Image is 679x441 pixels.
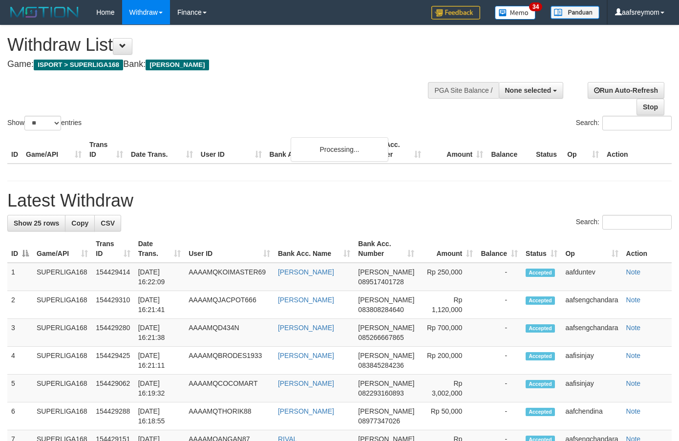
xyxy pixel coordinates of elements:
td: SUPERLIGA168 [33,263,92,291]
span: Copy 083845284236 to clipboard [358,361,403,369]
td: SUPERLIGA168 [33,319,92,347]
span: None selected [505,86,552,94]
td: 3 [7,319,33,347]
th: Bank Acc. Name [266,136,363,164]
td: 1 [7,263,33,291]
span: Accepted [526,296,555,305]
a: [PERSON_NAME] [278,296,334,304]
span: Accepted [526,269,555,277]
a: [PERSON_NAME] [278,379,334,387]
th: Op: activate to sort column ascending [561,235,622,263]
a: [PERSON_NAME] [278,268,334,276]
label: Search: [576,215,672,230]
th: ID [7,136,22,164]
th: User ID: activate to sort column ascending [185,235,274,263]
td: SUPERLIGA168 [33,347,92,375]
a: CSV [94,215,121,231]
input: Search: [602,215,672,230]
td: - [477,263,522,291]
td: aafisinjay [561,375,622,402]
a: Note [626,296,641,304]
td: - [477,319,522,347]
td: [DATE] 16:19:32 [134,375,185,402]
td: 154429425 [92,347,134,375]
td: 154429280 [92,319,134,347]
span: [PERSON_NAME] [358,296,414,304]
td: AAAAMQKOIMASTER69 [185,263,274,291]
img: Feedback.jpg [431,6,480,20]
td: AAAAMQCOCOMART [185,375,274,402]
a: Note [626,407,641,415]
td: Rp 50,000 [418,402,477,430]
td: SUPERLIGA168 [33,402,92,430]
span: [PERSON_NAME] [358,407,414,415]
td: [DATE] 16:21:41 [134,291,185,319]
span: 34 [529,2,542,11]
td: [DATE] 16:21:11 [134,347,185,375]
td: - [477,375,522,402]
h4: Game: Bank: [7,60,443,69]
img: panduan.png [551,6,599,19]
span: [PERSON_NAME] [358,324,414,332]
a: Note [626,268,641,276]
td: Rp 3,002,000 [418,375,477,402]
a: [PERSON_NAME] [278,352,334,359]
span: Accepted [526,408,555,416]
th: ID: activate to sort column descending [7,235,33,263]
a: [PERSON_NAME] [278,407,334,415]
span: Accepted [526,352,555,360]
th: Trans ID [85,136,127,164]
h1: Withdraw List [7,35,443,55]
span: [PERSON_NAME] [146,60,209,70]
label: Search: [576,116,672,130]
a: Show 25 rows [7,215,65,231]
td: 154429414 [92,263,134,291]
select: Showentries [24,116,61,130]
div: PGA Site Balance / [428,82,498,99]
td: 154429288 [92,402,134,430]
td: - [477,347,522,375]
th: Balance [487,136,532,164]
th: Game/API: activate to sort column ascending [33,235,92,263]
th: Bank Acc. Name: activate to sort column ascending [274,235,354,263]
td: AAAAMQTHORIK88 [185,402,274,430]
th: Balance: activate to sort column ascending [477,235,522,263]
th: Amount [425,136,487,164]
th: Status [532,136,563,164]
span: [PERSON_NAME] [358,352,414,359]
button: None selected [499,82,564,99]
img: MOTION_logo.png [7,5,82,20]
td: AAAAMQD434N [185,319,274,347]
span: Accepted [526,380,555,388]
span: Copy [71,219,88,227]
span: Copy 083808284640 to clipboard [358,306,403,314]
td: [DATE] 16:21:38 [134,319,185,347]
td: - [477,291,522,319]
a: Note [626,379,641,387]
td: 154429062 [92,375,134,402]
span: Show 25 rows [14,219,59,227]
a: Stop [637,99,664,115]
th: Bank Acc. Number [363,136,425,164]
td: aafsengchandara [561,319,622,347]
td: aafduntev [561,263,622,291]
span: [PERSON_NAME] [358,268,414,276]
th: User ID [197,136,266,164]
th: Op [563,136,603,164]
td: Rp 250,000 [418,263,477,291]
span: ISPORT > SUPERLIGA168 [34,60,123,70]
a: Run Auto-Refresh [588,82,664,99]
th: Date Trans.: activate to sort column ascending [134,235,185,263]
input: Search: [602,116,672,130]
td: 6 [7,402,33,430]
img: Button%20Memo.svg [495,6,536,20]
td: AAAAMQBRODES1933 [185,347,274,375]
td: aafisinjay [561,347,622,375]
a: Note [626,352,641,359]
th: Date Trans. [127,136,197,164]
a: [PERSON_NAME] [278,324,334,332]
td: [DATE] 16:22:09 [134,263,185,291]
td: Rp 200,000 [418,347,477,375]
td: aafsengchandara [561,291,622,319]
td: Rp 1,120,000 [418,291,477,319]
